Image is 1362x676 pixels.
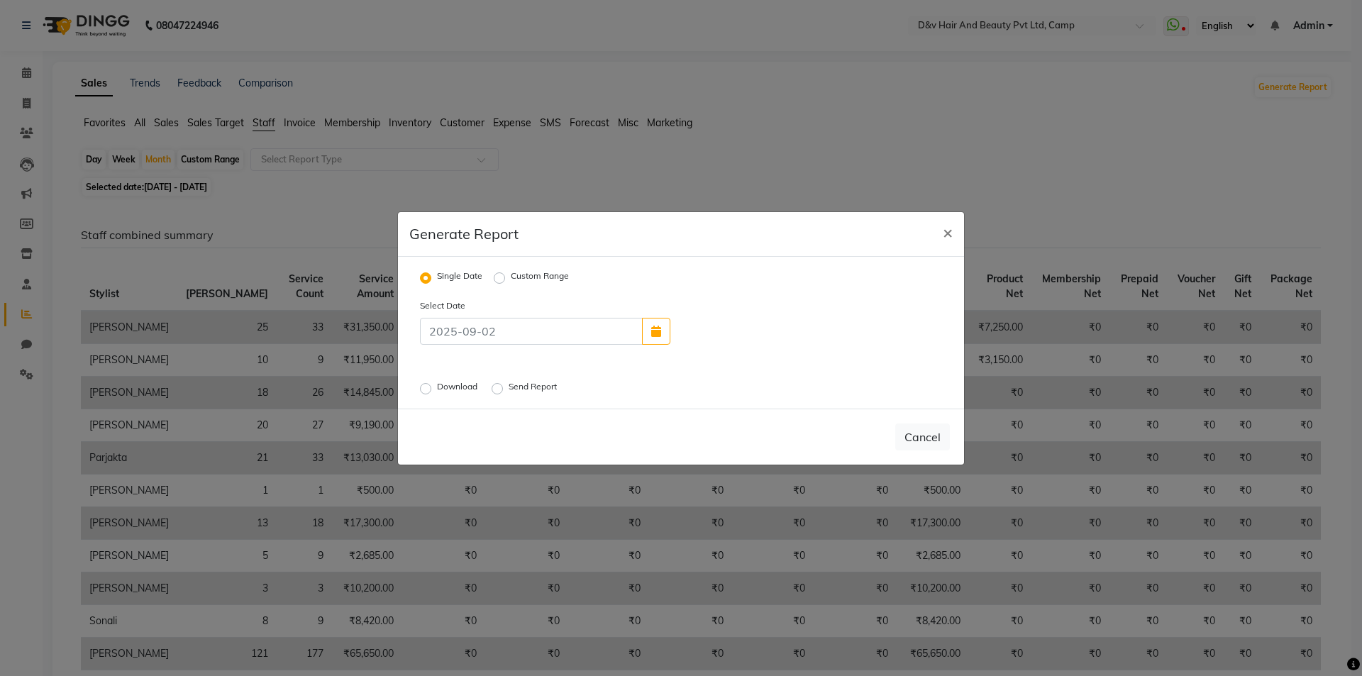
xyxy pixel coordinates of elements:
button: Close [931,212,964,252]
label: Custom Range [511,270,569,287]
button: Cancel [895,423,950,450]
label: Send Report [509,380,560,397]
label: Download [437,380,480,397]
h5: Generate Report [409,223,519,245]
label: Single Date [437,270,482,287]
span: × [943,221,953,243]
input: 2025-09-02 [420,318,643,345]
label: Select Date [409,299,546,312]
